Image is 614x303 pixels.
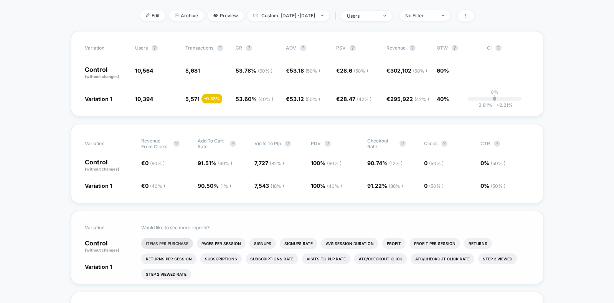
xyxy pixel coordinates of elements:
[480,141,490,146] span: CTR
[354,68,368,74] span: ( 58 % )
[478,253,517,264] li: Step 2 Viewed
[340,96,371,102] span: 28.47
[254,141,281,146] span: Visits To Plp
[496,102,499,108] span: +
[198,182,231,189] span: 90.50 %
[197,238,246,249] li: Pages Per Session
[442,15,444,16] img: end
[480,160,505,166] span: 0 %
[340,67,368,74] span: 28.6
[437,67,449,74] span: 60%
[220,183,231,189] span: ( 1 % )
[236,45,242,51] span: CR
[141,182,165,189] span: €
[382,238,406,249] li: Profit
[354,253,407,264] li: Atc/checkout Click
[437,45,479,51] span: OTW
[145,182,165,189] span: 0
[135,45,148,51] span: users
[302,253,350,264] li: Visits To Plp Rate
[141,253,196,264] li: Returns Per Session
[202,94,222,103] div: - 0.33 %
[494,141,500,147] button: ?
[254,182,284,189] span: 7,543
[386,45,406,51] span: Revenue
[487,45,529,51] span: CI
[85,167,119,171] span: (without changes)
[218,161,232,166] span: ( 99 % )
[336,96,371,102] span: €
[85,263,112,270] span: Variation 1
[494,95,495,101] p: |
[141,138,170,149] span: Revenue From Clicks
[367,182,403,189] span: 91.22 %
[386,96,429,102] span: €
[491,183,505,189] span: ( 50 % )
[429,161,444,166] span: ( 50 % )
[270,161,284,166] span: ( 82 % )
[246,45,252,51] button: ?
[311,141,321,146] span: PDV
[390,96,429,102] span: 295,922
[336,67,368,74] span: €
[175,13,179,17] img: end
[476,102,492,108] span: -2.81 %
[286,67,320,74] span: €
[409,45,416,51] button: ?
[491,161,505,166] span: ( 50 % )
[258,96,273,102] span: ( 40 % )
[169,10,204,21] span: Archive
[246,253,298,264] li: Subscriptions Rate
[321,15,324,16] img: end
[336,45,346,51] span: PSV
[146,13,150,17] img: edit
[389,183,403,189] span: ( 88 % )
[290,67,320,74] span: 53.18
[424,182,444,189] span: 0
[258,68,272,74] span: ( 60 % )
[185,96,200,102] span: 5,571
[140,10,165,21] span: Edit
[437,96,449,102] span: 40%
[441,141,447,147] button: ?
[141,160,165,166] span: €
[413,68,427,74] span: ( 58 % )
[350,45,356,51] button: ?
[452,45,458,51] button: ?
[217,45,223,51] button: ?
[141,238,193,249] li: Items Per Purchase
[311,160,342,166] span: 100 %
[311,182,342,189] span: 100 %
[198,138,226,149] span: Add To Cart Rate
[230,141,236,147] button: ?
[185,67,200,74] span: 5,681
[85,182,112,189] span: Variation 1
[325,141,331,147] button: ?
[198,160,232,166] span: 91.51 %
[286,96,320,102] span: €
[389,161,403,166] span: ( 12 % )
[286,45,296,51] span: AOV
[383,15,386,17] img: end
[85,45,127,51] span: Variation
[135,96,153,102] span: 10,394
[300,45,306,51] button: ?
[290,96,320,102] span: 53.12
[141,225,530,230] p: Would like to see more reports?
[248,10,329,21] span: Custom: [DATE] - [DATE]
[285,141,291,147] button: ?
[85,240,134,253] p: Control
[305,68,320,74] span: ( 50 % )
[135,67,153,74] span: 10,564
[492,102,513,108] span: 2.21 %
[150,183,165,189] span: ( 40 % )
[357,96,371,102] span: ( 42 % )
[249,238,276,249] li: Signups
[200,253,242,264] li: Subscriptions
[145,160,165,166] span: 0
[491,89,498,95] p: 0%
[208,10,244,21] span: Preview
[399,141,406,147] button: ?
[85,225,127,230] span: Variation
[152,45,158,51] button: ?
